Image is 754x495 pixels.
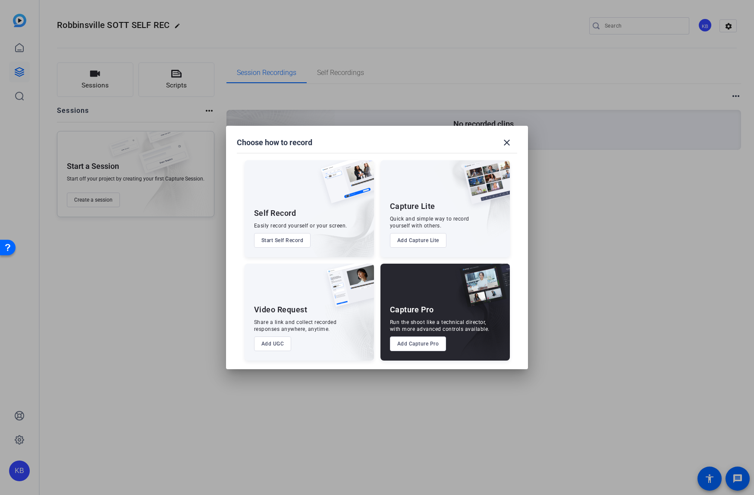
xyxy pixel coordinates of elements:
div: Capture Pro [390,305,434,315]
img: embarkstudio-self-record.png [299,179,374,257]
mat-icon: close [502,137,512,148]
img: embarkstudio-capture-pro.png [446,274,510,361]
img: capture-pro.png [453,264,510,316]
img: capture-lite.png [456,160,510,213]
div: Self Record [254,208,296,218]
button: Start Self Record [254,233,311,248]
div: Video Request [254,305,308,315]
div: Share a link and collect recorded responses anywhere, anytime. [254,319,337,333]
div: Run the shoot like a technical director, with more advanced controls available. [390,319,490,333]
img: embarkstudio-ugc-content.png [324,290,374,361]
h1: Choose how to record [237,137,312,148]
img: embarkstudio-capture-lite.png [433,160,510,246]
button: Add Capture Lite [390,233,446,248]
div: Quick and simple way to record yourself with others. [390,215,469,229]
img: self-record.png [314,160,374,212]
div: Easily record yourself or your screen. [254,222,347,229]
button: Add UGC [254,336,292,351]
img: ugc-content.png [320,264,374,316]
div: Capture Lite [390,201,435,212]
button: Add Capture Pro [390,336,446,351]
